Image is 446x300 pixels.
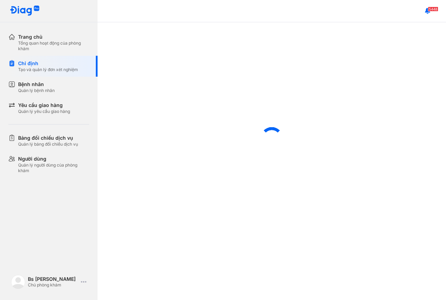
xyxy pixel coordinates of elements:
[28,282,78,288] div: Chủ phòng khám
[428,7,438,11] span: 5448
[18,109,70,114] div: Quản lý yêu cầu giao hàng
[11,275,25,289] img: logo
[18,102,70,109] div: Yêu cầu giao hàng
[28,276,78,282] div: Bs [PERSON_NAME]
[18,134,78,141] div: Bảng đối chiếu dịch vụ
[10,6,40,16] img: logo
[18,88,55,93] div: Quản lý bệnh nhân
[18,155,89,162] div: Người dùng
[18,141,78,147] div: Quản lý bảng đối chiếu dịch vụ
[18,67,78,72] div: Tạo và quản lý đơn xét nghiệm
[18,162,89,174] div: Quản lý người dùng của phòng khám
[18,40,89,52] div: Tổng quan hoạt động của phòng khám
[18,81,55,88] div: Bệnh nhân
[18,60,78,67] div: Chỉ định
[18,33,89,40] div: Trang chủ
